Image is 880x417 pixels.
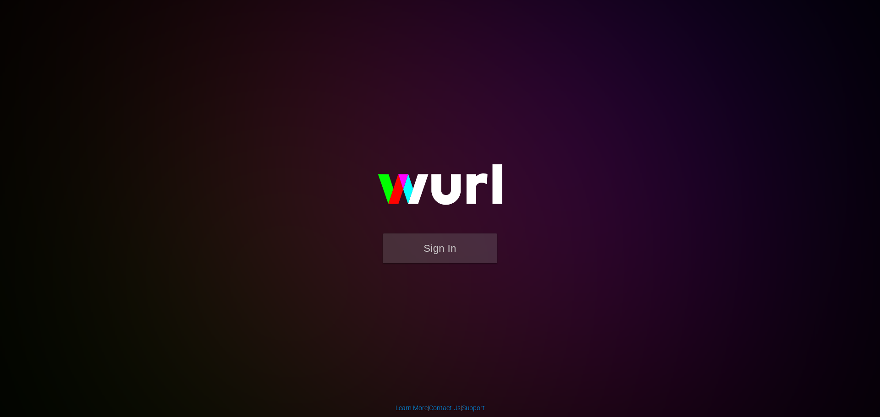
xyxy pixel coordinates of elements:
a: Contact Us [429,404,461,412]
img: wurl-logo-on-black-223613ac3d8ba8fe6dc639794a292ebdb59501304c7dfd60c99c58986ef67473.svg [348,145,532,233]
div: | | [396,403,485,412]
a: Learn More [396,404,428,412]
button: Sign In [383,233,497,263]
a: Support [462,404,485,412]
